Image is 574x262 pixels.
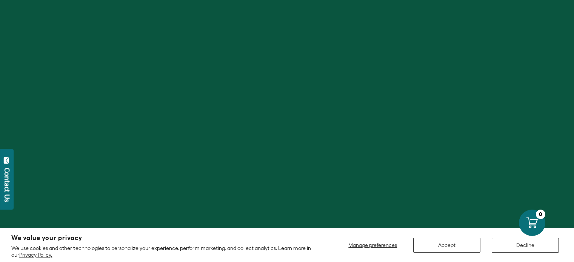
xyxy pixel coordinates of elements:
a: Privacy Policy. [19,252,52,258]
button: Accept [413,238,480,253]
div: 0 [536,210,545,219]
span: Manage preferences [348,242,397,248]
button: Manage preferences [344,238,402,253]
h2: We value your privacy [11,235,316,241]
div: Contact Us [3,168,11,202]
button: Decline [492,238,559,253]
p: We use cookies and other technologies to personalize your experience, perform marketing, and coll... [11,245,316,258]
